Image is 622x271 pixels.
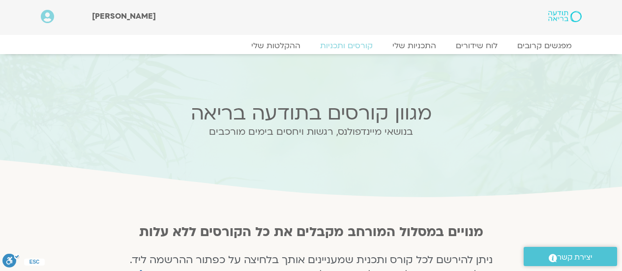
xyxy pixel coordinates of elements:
a: מפגשים קרובים [507,41,582,51]
span: יצירת קשר [557,251,592,264]
a: התכניות שלי [383,41,446,51]
h2: מנויים במסלול המורחב מקבלים את כל הקורסים ללא עלות [125,225,497,240]
span: [PERSON_NAME] [92,11,156,22]
a: יצירת קשר [524,247,617,266]
nav: Menu [41,41,582,51]
h2: בנושאי מיינדפולנס, רגשות ויחסים בימים מורכבים [118,126,504,137]
h2: מגוון קורסים בתודעה בריאה [118,102,504,124]
a: לוח שידורים [446,41,507,51]
a: קורסים ותכניות [310,41,383,51]
a: ההקלטות שלי [241,41,310,51]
